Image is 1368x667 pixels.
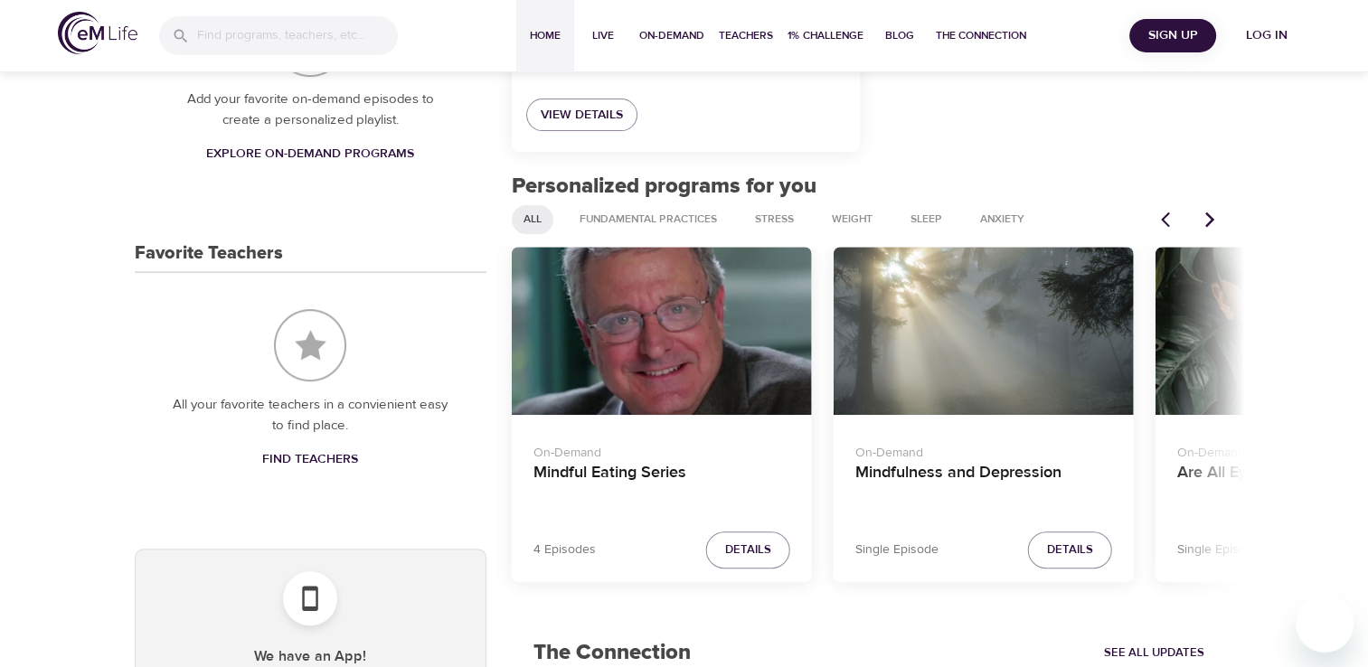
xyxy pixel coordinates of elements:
[1028,531,1112,568] button: Details
[743,205,806,234] div: Stress
[969,211,1035,227] span: Anxiety
[569,211,728,227] span: Fundamental Practices
[171,89,450,130] p: Add your favorite on-demand episodes to create a personalized playlist.
[719,26,773,45] span: Teachers
[199,137,421,171] a: Explore On-Demand Programs
[820,205,884,234] div: Weight
[533,437,790,463] p: On-Demand
[255,443,365,476] a: Find Teachers
[744,211,805,227] span: Stress
[171,395,450,436] p: All your favorite teachers in a convienient easy to find place.
[206,143,414,165] span: Explore On-Demand Programs
[1190,200,1230,240] button: Next items
[900,211,953,227] span: Sleep
[788,26,863,45] span: 1% Challenge
[512,205,553,234] div: All
[150,647,471,666] h5: We have an App!
[1150,200,1190,240] button: Previous items
[968,205,1036,234] div: Anxiety
[512,174,1231,200] h2: Personalized programs for you
[274,309,346,381] img: Favorite Teachers
[1099,639,1208,667] a: See All Updates
[725,540,771,560] span: Details
[1231,24,1303,47] span: Log in
[1296,595,1354,653] iframe: Button to launch messaging window
[1223,19,1310,52] button: Log in
[526,99,637,132] a: View Details
[533,540,596,559] p: 4 Episodes
[1129,19,1216,52] button: Sign Up
[197,16,398,55] input: Find programs, teachers, etc...
[1103,643,1203,663] span: See All Updates
[1177,540,1260,559] p: Single Episode
[834,247,1134,416] button: Mindfulness and Depression
[1137,24,1209,47] span: Sign Up
[581,26,625,45] span: Live
[855,540,939,559] p: Single Episode
[262,448,358,471] span: Find Teachers
[135,243,283,264] h3: Favorite Teachers
[58,12,137,54] img: logo
[568,205,729,234] div: Fundamental Practices
[1047,540,1093,560] span: Details
[512,247,812,416] button: Mindful Eating Series
[899,205,954,234] div: Sleep
[541,104,623,127] span: View Details
[524,26,567,45] span: Home
[936,26,1026,45] span: The Connection
[639,26,704,45] span: On-Demand
[878,26,921,45] span: Blog
[855,463,1112,506] h4: Mindfulness and Depression
[821,211,883,227] span: Weight
[533,463,790,506] h4: Mindful Eating Series
[513,211,552,227] span: All
[855,437,1112,463] p: On-Demand
[706,531,790,568] button: Details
